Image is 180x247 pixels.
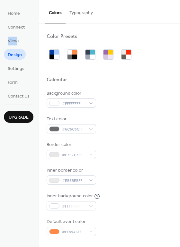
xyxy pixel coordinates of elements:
div: Default event color [47,218,95,225]
div: Border color [47,141,95,148]
span: #FFFFFFFF [62,203,86,210]
div: Text color [47,116,95,123]
span: Contact Us [8,93,30,100]
a: Form [4,77,22,87]
span: #FF8946FF [62,229,86,235]
a: Connect [4,21,29,32]
span: Design [8,52,22,58]
div: Inner background color [47,193,93,200]
a: Design [4,49,26,60]
span: Upgrade [9,114,29,121]
div: Color Presets [47,33,77,40]
span: #6C6C6CFF [62,126,86,133]
span: #E7E7E7FF [62,152,86,158]
a: Contact Us [4,90,33,101]
span: Connect [8,24,25,31]
div: Inner border color [47,167,95,174]
span: #EBEBEBFF [62,177,86,184]
a: Settings [4,63,28,73]
button: Upgrade [4,111,33,123]
span: Settings [8,65,24,72]
a: Home [4,8,24,18]
span: Home [8,10,20,17]
a: Views [4,35,23,46]
span: Views [8,38,20,45]
div: Background color [47,90,95,97]
span: Form [8,79,18,86]
div: Calendar [47,77,67,83]
span: #FFFFFFFF [62,100,86,107]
